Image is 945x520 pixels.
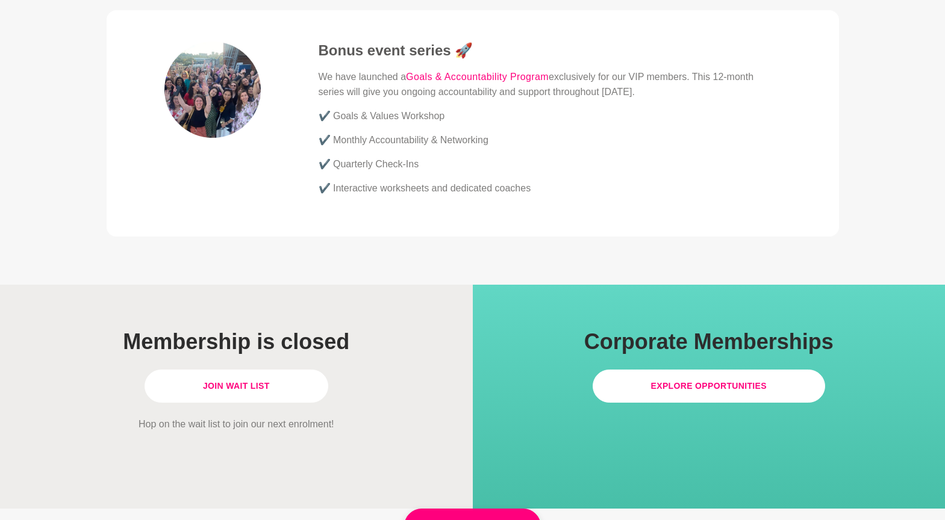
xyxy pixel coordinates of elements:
p: ✔️ Quarterly Check-Ins [319,157,781,172]
a: Join Wait List [145,370,328,403]
p: We have launched a exclusively for our VIP members. This 12-month series will give you ongoing ac... [319,69,781,99]
p: ✔️ Goals & Values Workshop [319,109,781,123]
a: Goals & Accountability Program [406,69,549,85]
p: ✔️ Monthly Accountability & Networking [319,133,781,147]
a: Explore Opportunities [593,370,826,403]
h1: Membership is closed [34,328,439,355]
h4: Bonus event series 🚀 [319,42,781,60]
h1: Corporate Memberships [507,328,912,355]
p: Hop on the wait list to join our next enrolment! [34,417,439,432]
p: ✔️ Interactive worksheets and dedicated coaches [319,181,781,196]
